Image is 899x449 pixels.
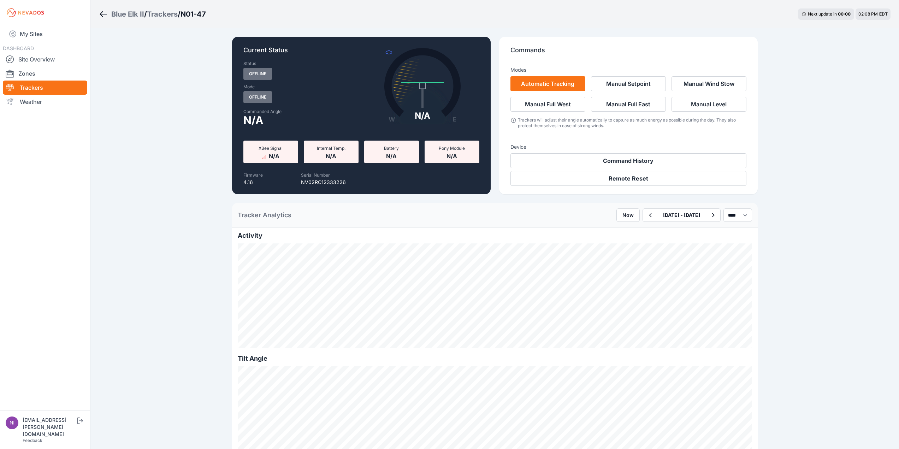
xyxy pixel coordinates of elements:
[510,66,526,73] h3: Modes
[657,209,706,221] button: [DATE] - [DATE]
[243,68,272,80] span: Offline
[616,208,640,222] button: Now
[3,95,87,109] a: Weather
[238,354,752,364] h2: Tilt Angle
[111,9,144,19] a: Blue Elk II
[415,110,430,122] div: N/A
[23,438,42,443] a: Feedback
[510,153,746,168] button: Command History
[858,11,878,17] span: 02:08 PM
[269,151,279,160] span: N/A
[243,179,263,186] p: 4.16
[6,7,45,18] img: Nevados
[386,151,397,160] span: N/A
[518,117,746,129] div: Trackers will adjust their angle automatically to capture as much energy as possible during the d...
[510,143,746,150] h3: Device
[243,109,357,114] label: Commanded Angle
[317,146,345,151] span: Internal Temp.
[591,76,666,91] button: Manual Setpoint
[384,146,399,151] span: Battery
[510,171,746,186] button: Remote Reset
[510,97,585,112] button: Manual Full West
[808,11,837,17] span: Next update in
[243,172,263,178] label: Firmware
[3,81,87,95] a: Trackers
[99,5,206,23] nav: Breadcrumb
[147,9,178,19] a: Trackers
[243,84,255,90] label: Mode
[6,416,18,429] img: nick.fritz@nevados.solar
[591,97,666,112] button: Manual Full East
[326,151,336,160] span: N/A
[3,45,34,51] span: DASHBOARD
[446,151,457,160] span: N/A
[3,52,87,66] a: Site Overview
[243,45,479,61] p: Current Status
[672,76,746,91] button: Manual Wind Stow
[301,179,346,186] p: NV02RC12333226
[259,146,283,151] span: XBee Signal
[243,116,263,124] span: N/A
[510,45,746,61] p: Commands
[144,9,147,19] span: /
[238,210,291,220] h2: Tracker Analytics
[672,97,746,112] button: Manual Level
[838,11,851,17] div: 00 : 00
[510,76,585,91] button: Automatic Tracking
[243,91,272,103] span: Offline
[439,146,465,151] span: Pony Module
[178,9,181,19] span: /
[301,172,330,178] label: Serial Number
[23,416,76,438] div: [EMAIL_ADDRESS][PERSON_NAME][DOMAIN_NAME]
[879,11,888,17] span: EDT
[181,9,206,19] h3: N01-47
[3,25,87,42] a: My Sites
[243,61,256,66] label: Status
[238,231,752,241] h2: Activity
[3,66,87,81] a: Zones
